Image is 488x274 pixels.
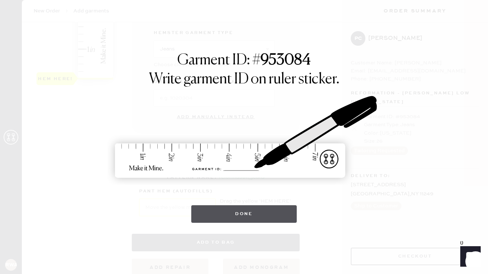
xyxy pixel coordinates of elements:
h1: Garment ID: # [177,52,311,71]
iframe: Front Chat [453,241,485,273]
img: ruler-sticker-sharpie.svg [107,77,381,198]
h1: Write garment ID on ruler sticker. [149,71,339,88]
button: Done [191,205,297,223]
strong: 953084 [261,53,311,68]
